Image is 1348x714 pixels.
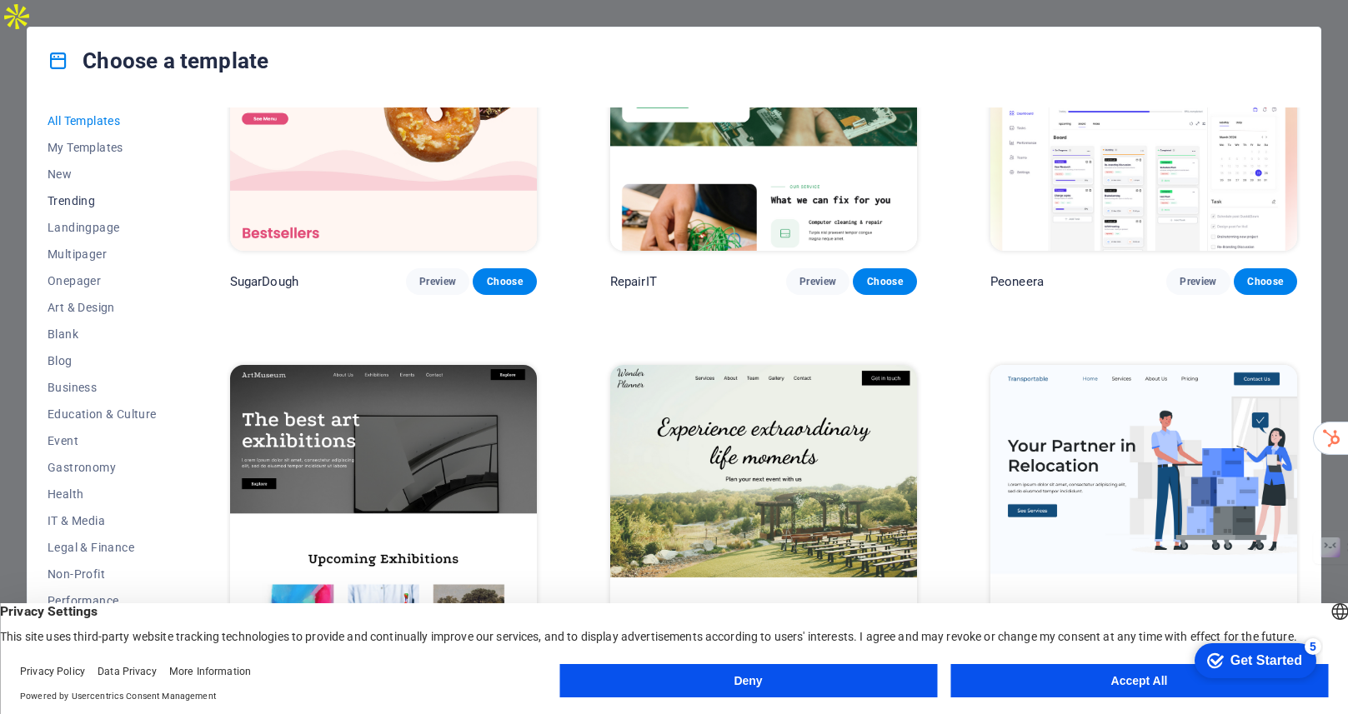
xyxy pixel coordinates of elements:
span: Event [48,434,157,447]
span: Onepager [48,274,157,287]
button: Blog [48,347,157,374]
span: Choose [486,275,523,288]
button: All Templates [48,107,157,134]
button: Business [48,374,157,401]
span: Business [48,381,157,394]
img: Wonder Planner [610,365,917,647]
h4: Choose a template [48,47,268,74]
button: Preview [786,268,849,295]
button: Performance [48,587,157,614]
img: Art Museum [230,365,537,647]
span: New [48,167,157,181]
img: Transportable [990,365,1297,647]
span: All Templates [48,114,157,127]
button: Blank [48,321,157,347]
span: Preview [419,275,456,288]
div: Get Started [49,18,121,33]
button: My Templates [48,134,157,161]
span: Non-Profit [48,567,157,581]
span: Preview [1180,275,1216,288]
span: Performance [48,594,157,607]
span: Health [48,487,157,501]
span: Art & Design [48,301,157,314]
p: RepairIT [610,273,657,290]
button: Landingpage [48,214,157,241]
div: 5 [123,3,140,20]
button: New [48,161,157,187]
button: Education & Culture [48,401,157,427]
button: Choose [1234,268,1297,295]
span: Legal & Finance [48,541,157,554]
span: Trending [48,194,157,207]
div: Get Started 5 items remaining, 0% complete [13,8,135,43]
button: Multipager [48,241,157,267]
button: Art & Design [48,294,157,321]
p: Peoneera [990,273,1044,290]
button: Preview [406,268,469,295]
button: Preview [1166,268,1230,295]
button: Trending [48,187,157,214]
span: Education & Culture [48,407,157,421]
span: Gastronomy [48,461,157,474]
span: Blank [48,327,157,341]
button: Onepager [48,267,157,294]
button: Legal & Finance [48,534,157,561]
p: SugarDough [230,273,298,290]
span: Choose [866,275,903,288]
button: Choose [473,268,536,295]
button: IT & Media [48,507,157,534]
span: Choose [1247,275,1284,288]
span: Multipager [48,247,157,261]
span: My Templates [48,141,157,154]
button: Event [48,427,157,454]
span: Blog [48,354,157,367]
button: Choose [853,268,916,295]
button: Gastronomy [48,454,157,481]
button: Non-Profit [48,561,157,587]
button: Health [48,481,157,507]
span: Landingpage [48,221,157,234]
span: Preview [799,275,836,288]
span: IT & Media [48,514,157,527]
